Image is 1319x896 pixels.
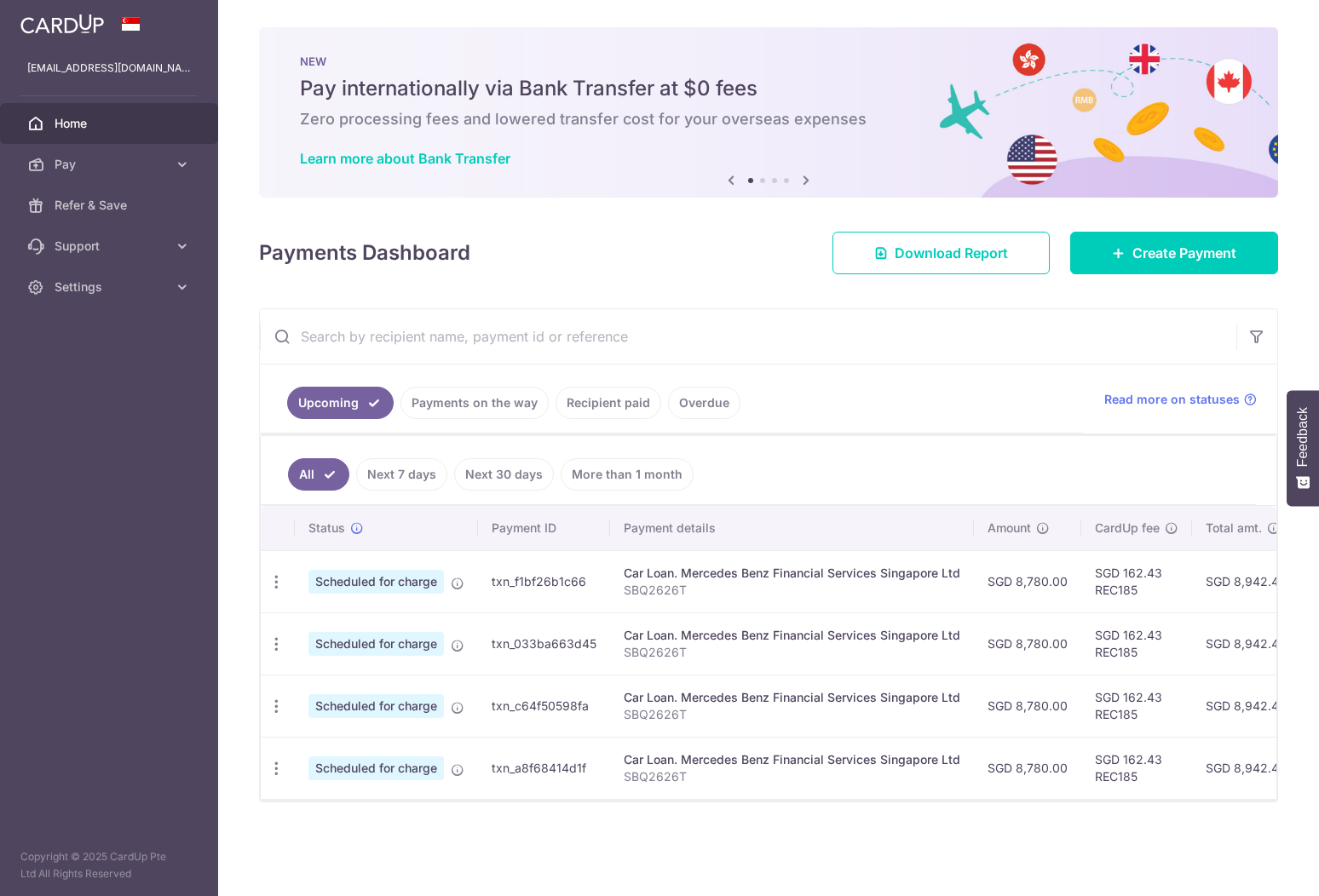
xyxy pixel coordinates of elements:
td: SGD 8,942.43 [1192,675,1300,737]
th: Payment details [610,506,974,550]
h4: Payments Dashboard [259,238,470,268]
div: Car Loan. Mercedes Benz Financial Services Singapore Ltd [624,689,960,706]
div: Car Loan. Mercedes Benz Financial Services Singapore Ltd [624,627,960,644]
td: SGD 162.43 REC185 [1081,550,1192,612]
p: SBQ2626T [624,706,960,723]
td: txn_033ba663d45 [478,612,610,675]
span: Support [55,238,167,255]
p: SBQ2626T [624,582,960,599]
a: Create Payment [1070,232,1278,274]
td: txn_c64f50598fa [478,675,610,737]
span: Amount [988,520,1031,537]
span: Pay [55,156,167,173]
input: Search by recipient name, payment id or reference [260,309,1236,364]
td: txn_f1bf26b1c66 [478,550,610,612]
p: SBQ2626T [624,644,960,661]
span: Scheduled for charge [308,570,444,594]
a: More than 1 month [561,458,694,491]
td: SGD 8,942.43 [1192,737,1300,799]
span: Total amt. [1206,520,1262,537]
button: Feedback - Show survey [1287,390,1319,506]
td: SGD 8,780.00 [974,675,1081,737]
a: Read more on statuses [1104,391,1257,408]
td: txn_a8f68414d1f [478,737,610,799]
span: Download Report [895,243,1008,263]
a: Upcoming [287,387,394,419]
td: SGD 8,780.00 [974,550,1081,612]
span: Scheduled for charge [308,694,444,718]
td: SGD 8,780.00 [974,737,1081,799]
a: All [288,458,349,491]
h5: Pay internationally via Bank Transfer at $0 fees [300,75,1237,102]
img: CardUp [20,14,104,34]
p: NEW [300,55,1237,68]
span: Scheduled for charge [308,756,444,780]
div: Car Loan. Mercedes Benz Financial Services Singapore Ltd [624,751,960,768]
span: Read more on statuses [1104,391,1240,408]
a: Recipient paid [556,387,661,419]
span: Refer & Save [55,197,167,214]
span: Create Payment [1132,243,1236,263]
div: Car Loan. Mercedes Benz Financial Services Singapore Ltd [624,565,960,582]
span: Settings [55,279,167,296]
span: Home [55,115,167,132]
th: Payment ID [478,506,610,550]
span: Status [308,520,345,537]
h6: Zero processing fees and lowered transfer cost for your overseas expenses [300,109,1237,129]
td: SGD 8,780.00 [974,612,1081,675]
a: Payments on the way [400,387,549,419]
a: Overdue [668,387,740,419]
td: SGD 8,942.43 [1192,612,1300,675]
a: Next 30 days [454,458,554,491]
td: SGD 162.43 REC185 [1081,612,1192,675]
img: Bank transfer banner [259,27,1278,198]
span: Feedback [1295,407,1310,467]
p: [EMAIL_ADDRESS][DOMAIN_NAME] [27,60,191,77]
td: SGD 162.43 REC185 [1081,675,1192,737]
p: SBQ2626T [624,768,960,785]
td: SGD 162.43 REC185 [1081,737,1192,799]
a: Next 7 days [356,458,447,491]
span: Scheduled for charge [308,632,444,656]
td: SGD 8,942.43 [1192,550,1300,612]
span: CardUp fee [1095,520,1160,537]
a: Learn more about Bank Transfer [300,150,510,167]
a: Download Report [832,232,1050,274]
